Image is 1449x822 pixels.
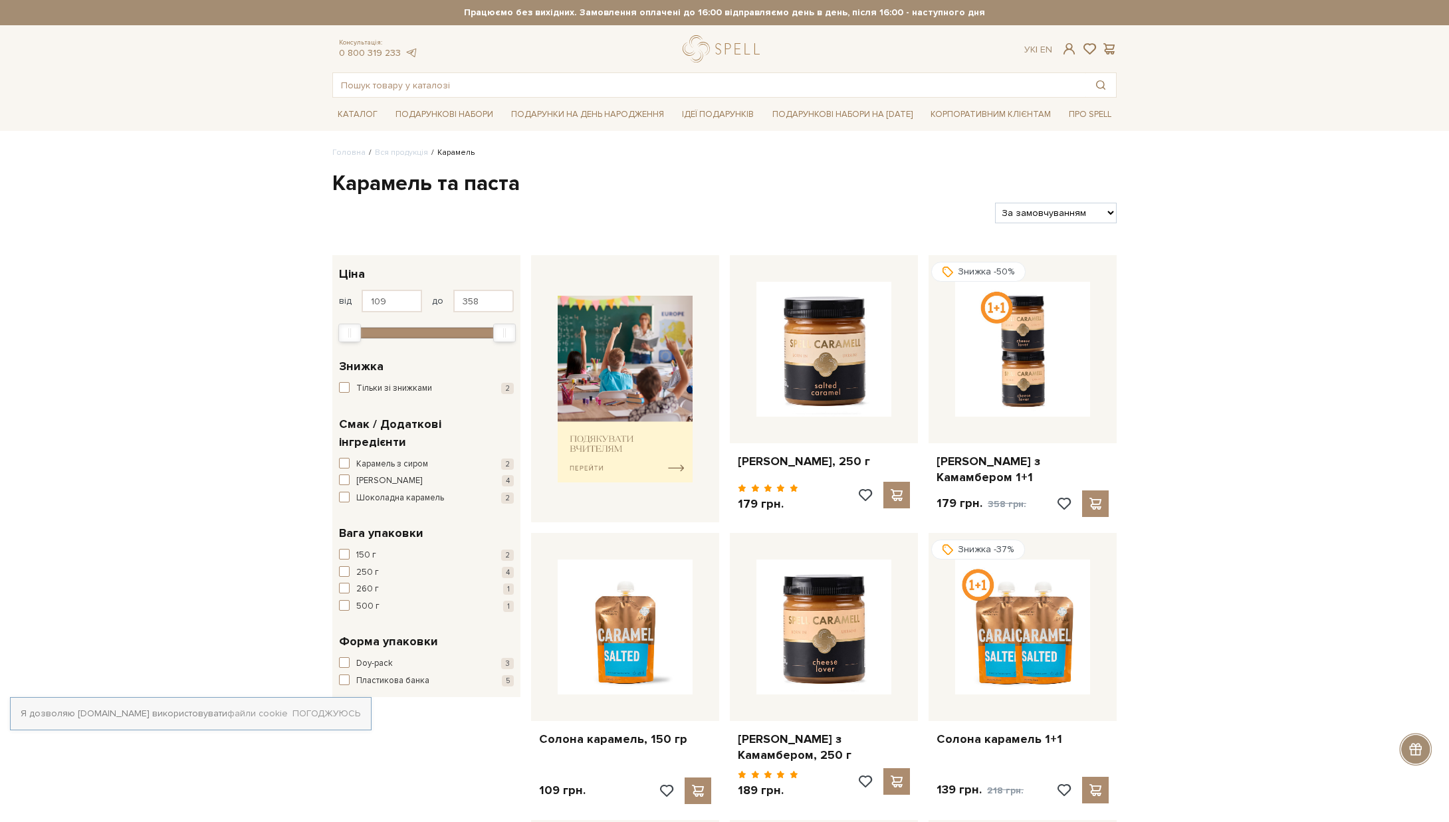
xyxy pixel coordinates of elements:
p: 139 грн. [937,782,1024,798]
h1: Карамель та паста [332,170,1117,198]
a: logo [683,35,766,62]
span: від [339,295,352,307]
span: 500 г [356,600,380,613]
a: telegram [404,47,417,58]
button: 150 г 2 [339,549,514,562]
span: 260 г [356,583,379,596]
span: Doy-pack [356,657,393,670]
div: Max [493,324,516,342]
button: Пошук товару у каталозі [1085,73,1116,97]
span: 1 [503,583,514,595]
span: Шоколадна карамель [356,492,444,505]
img: Карамель з Камамбером 1+1 [955,282,1090,417]
p: 109 грн. [539,783,586,798]
a: 0 800 319 233 [339,47,401,58]
strong: Працюємо без вихідних. Замовлення оплачені до 16:00 відправляємо день в день, після 16:00 - насту... [332,7,1117,19]
a: [PERSON_NAME] з Камамбером, 250 г [738,732,910,763]
span: Тільки зі знижками [356,382,432,395]
span: [PERSON_NAME] [356,474,422,488]
span: 2 [501,550,514,561]
span: 358 грн. [988,498,1026,510]
span: 3 [501,658,514,669]
button: Doy-pack 3 [339,657,514,670]
a: Головна [332,148,366,157]
a: Солона карамель, 150 гр [539,732,711,747]
span: 218 грн. [987,785,1024,796]
a: Подарункові набори [390,104,499,125]
p: 179 грн. [937,496,1026,512]
div: Ук [1024,44,1052,56]
span: 5 [502,675,514,686]
span: Форма упаковки [339,633,438,651]
a: En [1040,44,1052,55]
button: 260 г 1 [339,583,514,596]
span: 4 [502,567,514,578]
div: Знижка -37% [931,540,1025,560]
p: 189 грн. [738,783,798,798]
img: Солона карамель, 150 гр [558,560,693,694]
div: Знижка -50% [931,262,1026,282]
button: 500 г 1 [339,600,514,613]
a: файли cookie [227,708,288,719]
a: [PERSON_NAME] з Камамбером 1+1 [937,454,1109,485]
span: 2 [501,492,514,504]
input: Ціна [453,290,514,312]
button: 250 г 4 [339,566,514,579]
input: Пошук товару у каталозі [333,73,1085,97]
span: 2 [501,459,514,470]
button: Карамель з сиром 2 [339,458,514,471]
button: Тільки зі знижками 2 [339,382,514,395]
a: [PERSON_NAME], 250 г [738,454,910,469]
span: 2 [501,383,514,394]
span: 1 [503,601,514,612]
a: Вся продукція [375,148,428,157]
li: Карамель [428,147,475,159]
span: Смак / Додаткові інгредієнти [339,415,510,451]
a: Ідеї подарунків [677,104,759,125]
img: banner [558,296,693,482]
span: Карамель з сиром [356,458,428,471]
a: Корпоративним клієнтам [925,103,1056,126]
span: Консультація: [339,39,417,47]
button: Шоколадна карамель 2 [339,492,514,505]
span: Пластикова банка [356,674,429,688]
a: Подарунки на День народження [506,104,669,125]
a: Каталог [332,104,383,125]
span: 250 г [356,566,379,579]
a: Подарункові набори на [DATE] [767,103,918,126]
p: 179 грн. [738,496,798,512]
div: Min [338,324,361,342]
span: Вага упаковки [339,524,423,542]
a: Про Spell [1063,104,1117,125]
button: Пластикова банка 5 [339,674,514,688]
span: 150 г [356,549,376,562]
input: Ціна [362,290,422,312]
span: 4 [502,475,514,486]
span: Знижка [339,358,384,375]
span: | [1036,44,1038,55]
div: Я дозволяю [DOMAIN_NAME] використовувати [11,708,371,720]
button: [PERSON_NAME] 4 [339,474,514,488]
span: Ціна [339,265,365,283]
a: Солона карамель 1+1 [937,732,1109,747]
span: до [432,295,443,307]
img: Солона карамель 1+1 [955,560,1090,694]
a: Погоджуюсь [292,708,360,720]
